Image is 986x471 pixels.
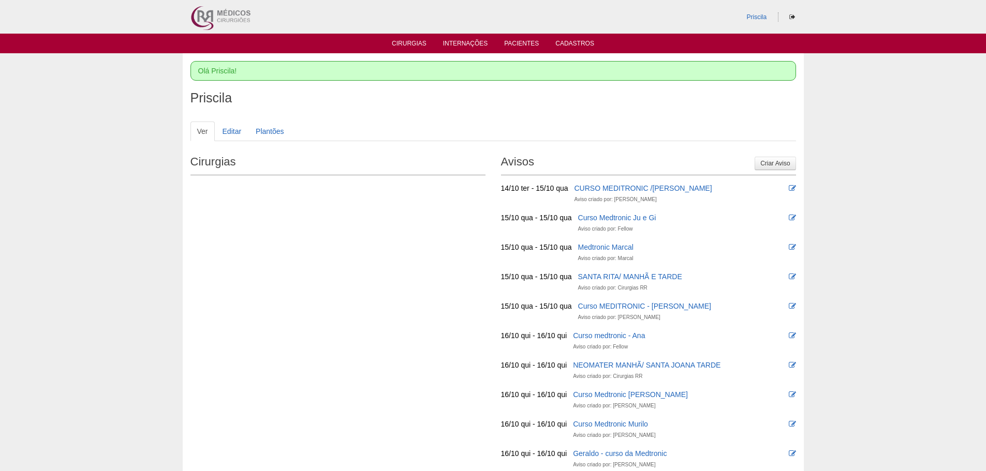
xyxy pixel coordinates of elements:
[501,448,567,459] div: 16/10 qui - 16/10 qui
[216,121,248,141] a: Editar
[578,224,633,234] div: Aviso criado por: Fellow
[443,40,488,50] a: Internações
[578,283,647,293] div: Aviso criado por: Cirurgias RR
[504,40,539,50] a: Pacientes
[578,214,656,222] a: Curso Medtronic Ju e Gi
[575,184,712,192] a: CURSO MEDITRONIC /[PERSON_NAME]
[575,194,657,205] div: Aviso criado por: [PERSON_NAME]
[249,121,290,141] a: Plantões
[573,331,645,340] a: Curso medtronic - Ana
[501,242,572,252] div: 15/10 qua - 15/10 qua
[501,271,572,282] div: 15/10 qua - 15/10 qua
[789,361,796,369] i: Editar
[578,243,634,251] a: Medtronic Marcal
[578,302,711,310] a: Curso MEDITRONIC - [PERSON_NAME]
[501,183,568,193] div: 14/10 ter - 15/10 qua
[789,273,796,280] i: Editar
[190,151,485,175] h2: Cirurgias
[789,302,796,310] i: Editar
[501,301,572,311] div: 15/10 qua - 15/10 qua
[578,272,682,281] a: SANTA RITA/ MANHÃ E TARDE
[555,40,594,50] a: Cadastros
[578,253,634,264] div: Aviso criado por: Marcal
[573,390,688,399] a: Curso Medtronic [PERSON_NAME]
[501,360,567,370] div: 16/10 qui - 16/10 qui
[501,330,567,341] div: 16/10 qui - 16/10 qui
[573,460,655,470] div: Aviso criado por: [PERSON_NAME]
[578,312,660,323] div: Aviso criado por: [PERSON_NAME]
[755,157,796,170] a: Criar Aviso
[789,214,796,221] i: Editar
[789,244,796,251] i: Editar
[392,40,426,50] a: Cirurgias
[190,121,215,141] a: Ver
[501,389,567,400] div: 16/10 qui - 16/10 qui
[190,92,796,104] h1: Priscila
[789,420,796,428] i: Editar
[789,332,796,339] i: Editar
[789,14,795,20] i: Sair
[573,449,667,458] a: Geraldo - curso da Medtronic
[573,371,642,382] div: Aviso criado por: Cirurgias RR
[501,419,567,429] div: 16/10 qui - 16/10 qui
[573,401,655,411] div: Aviso criado por: [PERSON_NAME]
[789,450,796,457] i: Editar
[573,420,648,428] a: Curso Medtronic Murilo
[789,185,796,192] i: Editar
[501,151,796,175] h2: Avisos
[190,61,796,81] div: Olá Priscila!
[573,361,720,369] a: NEOMATER MANHÃ/ SANTA JOANA TARDE
[573,430,655,440] div: Aviso criado por: [PERSON_NAME]
[789,391,796,398] i: Editar
[573,342,628,352] div: Aviso criado por: Fellow
[746,13,767,21] a: Priscila
[501,212,572,223] div: 15/10 qua - 15/10 qua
